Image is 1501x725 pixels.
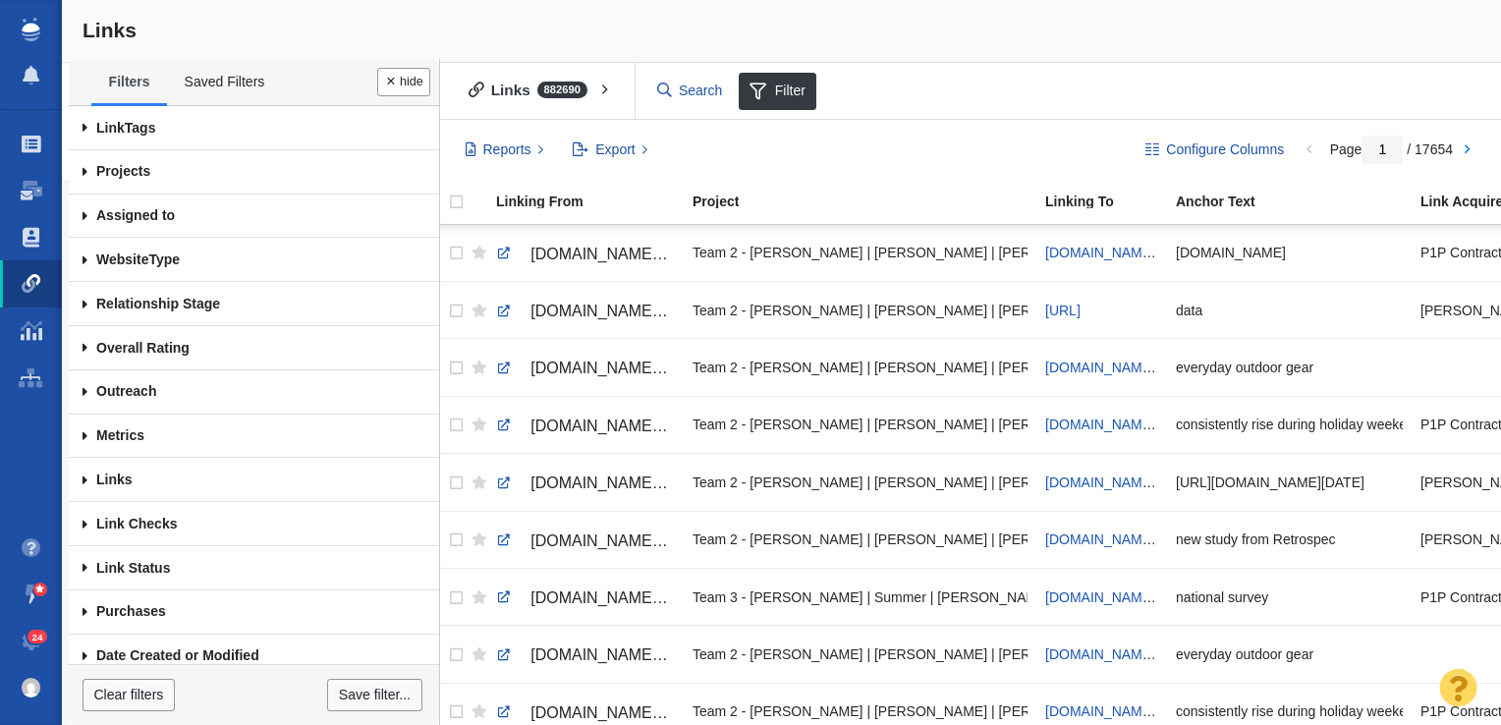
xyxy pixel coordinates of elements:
div: [DOMAIN_NAME] [1176,232,1403,274]
a: [DOMAIN_NAME][URL] [496,582,675,615]
a: [DOMAIN_NAME][URL][DATE] [1045,703,1234,719]
span: [DOMAIN_NAME][URL] [530,360,696,376]
div: Team 2 - [PERSON_NAME] | [PERSON_NAME] | [PERSON_NAME]\Retrospec\Retrospec - Digital PR - [DATE] ... [693,232,1028,274]
div: data [1176,289,1403,331]
a: Save filter... [327,679,421,712]
div: Team 2 - [PERSON_NAME] | [PERSON_NAME] | [PERSON_NAME]\Retrospec\Retrospec - Digital PR - [DATE] ... [693,519,1028,561]
button: Done [377,68,430,96]
div: consistently rise during holiday weekends [1176,404,1403,446]
span: Export [595,139,635,160]
div: everyday outdoor gear [1176,346,1403,388]
a: Date Created or Modified [69,635,439,679]
a: [DOMAIN_NAME][URL] [1045,646,1191,662]
a: [DOMAIN_NAME][URL][DATE] [496,467,675,500]
div: national survey [1176,576,1403,618]
a: Type [69,238,439,282]
a: Metrics [69,415,439,459]
a: Filters [91,62,167,103]
div: Team 2 - [PERSON_NAME] | [PERSON_NAME] | [PERSON_NAME]\Retrospec\Retrospec - Digital PR - [DATE] ... [693,346,1028,388]
button: Configure Columns [1135,134,1296,167]
span: [DOMAIN_NAME][URL][DATE] [530,532,746,549]
span: [DOMAIN_NAME][URL] [530,646,696,663]
a: Assigned to [69,195,439,239]
a: [URL] [1045,303,1081,318]
a: Overall Rating [69,326,439,370]
span: [DOMAIN_NAME][URL] [530,418,696,434]
a: [DOMAIN_NAME][URL][DATE] [496,525,675,558]
div: Team 2 - [PERSON_NAME] | [PERSON_NAME] | [PERSON_NAME]\Lightyear AI\Lightyear AI - Digital PR - C... [693,289,1028,331]
a: Outreach [69,370,439,415]
a: [DOMAIN_NAME][URL][DATE] [1045,245,1234,260]
span: Website [96,251,148,267]
img: buzzstream_logo_iconsimple.png [22,18,39,41]
div: new study from Retrospec [1176,519,1403,561]
a: [DOMAIN_NAME][URL][DATE] [1045,417,1234,432]
a: [DOMAIN_NAME][URL] [1045,360,1191,375]
a: Purchases [69,590,439,635]
div: Team 3 - [PERSON_NAME] | Summer | [PERSON_NAME]\Credit One Bank\Credit One Bank - Digital PR - Ra... [693,576,1028,618]
input: Search [649,74,732,108]
a: Linking From [496,195,691,211]
a: [DOMAIN_NAME]/uncategorized/gaps-in-ai-adoption-and-workforce-development-has-half-the-workforce-... [496,295,675,328]
div: [URL][DOMAIN_NAME][DATE] [1176,461,1403,503]
div: Linking To [1045,195,1174,208]
button: Export [562,134,659,167]
span: Page / 17654 [1330,141,1453,157]
a: [DOMAIN_NAME][URL] [496,352,675,385]
a: Clear filters [83,679,175,712]
span: [DOMAIN_NAME]/uncategorized/gaps-in-ai-adoption-and-workforce-development-has-half-the-workforce-... [530,303,1417,319]
div: Team 2 - [PERSON_NAME] | [PERSON_NAME] | [PERSON_NAME]\Retrospec\Retrospec - Digital PR - [DATE] ... [693,461,1028,503]
span: Filter [739,73,817,110]
a: Anchor Text [1176,195,1418,211]
a: Link Checks [69,502,439,546]
a: [DOMAIN_NAME][URL] [496,639,675,672]
a: Relationship Stage [69,282,439,326]
a: [DOMAIN_NAME][URL] [496,410,675,443]
img: 0a657928374d280f0cbdf2a1688580e1 [22,678,41,697]
a: [DOMAIN_NAME][URL][DATE] [496,238,675,271]
div: Anchor Text [1176,195,1418,208]
span: Links [83,19,137,41]
div: Team 2 - [PERSON_NAME] | [PERSON_NAME] | [PERSON_NAME]\Retrospec\Retrospec - Digital PR - [DATE] ... [693,633,1028,675]
span: [DOMAIN_NAME][URL] [530,704,696,721]
button: Reports [454,134,555,167]
div: Team 2 - [PERSON_NAME] | [PERSON_NAME] | [PERSON_NAME]\Retrospec\Retrospec - Digital PR - [DATE] ... [693,404,1028,446]
span: Configure Columns [1166,139,1284,160]
a: Links [69,458,439,502]
span: [DOMAIN_NAME][URL] [530,589,696,606]
a: [DOMAIN_NAME][URL] [1045,589,1191,605]
span: Reports [483,139,531,160]
span: [DOMAIN_NAME][URL][DATE] [530,246,746,262]
span: Link [96,120,125,136]
a: Projects [69,150,439,195]
a: [DOMAIN_NAME][URL][DATE] [1045,474,1234,490]
div: Linking From [496,195,691,208]
span: 24 [28,630,48,644]
a: Linking To [1045,195,1174,211]
a: Tags [69,106,439,150]
a: [DOMAIN_NAME][URL][DATE] [1045,531,1234,547]
div: Project [693,195,1043,208]
div: everyday outdoor gear [1176,633,1403,675]
span: [DOMAIN_NAME][URL][DATE] [530,474,746,491]
a: Saved Filters [167,62,282,103]
a: Link Status [69,546,439,590]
